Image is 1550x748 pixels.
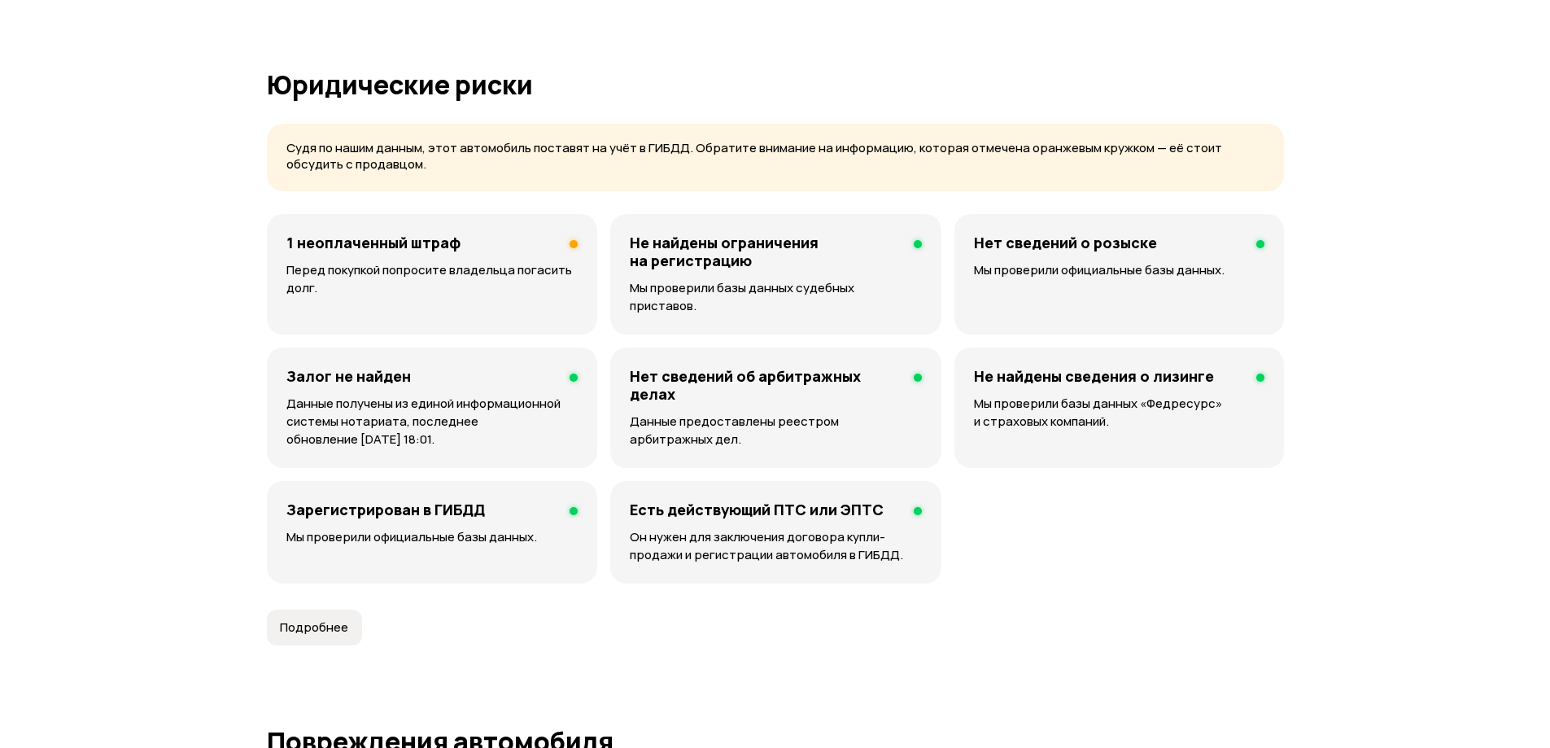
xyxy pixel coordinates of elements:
[267,610,362,645] button: Подробнее
[630,234,901,269] h4: Не найдены ограничения на регистрацию
[280,619,348,636] span: Подробнее
[630,413,922,448] p: Данные предоставлены реестром арбитражных дел.
[630,528,922,564] p: Он нужен для заключения договора купли-продажи и регистрации автомобиля в ГИБДД.
[630,501,884,518] h4: Есть действующий ПТС или ЭПТС
[286,261,578,297] p: Перед покупкой попросите владельца погасить долг.
[286,140,1264,173] p: Судя по нашим данным, этот автомобиль поставят на учёт в ГИБДД. Обратите внимание на информацию, ...
[630,367,901,403] h4: Нет сведений об арбитражных делах
[286,528,578,546] p: Мы проверили официальные базы данных.
[267,70,1284,99] h1: Юридические риски
[630,279,922,315] p: Мы проверили базы данных судебных приставов.
[974,261,1264,279] p: Мы проверили официальные базы данных.
[974,395,1264,431] p: Мы проверили базы данных «Федресурс» и страховых компаний.
[286,367,411,385] h4: Залог не найден
[974,234,1157,252] h4: Нет сведений о розыске
[974,367,1214,385] h4: Не найдены сведения о лизинге
[286,395,578,448] p: Данные получены из единой информационной системы нотариата, последнее обновление [DATE] 18:01.
[286,501,485,518] h4: Зарегистрирован в ГИБДД
[286,234,461,252] h4: 1 неоплаченный штраф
